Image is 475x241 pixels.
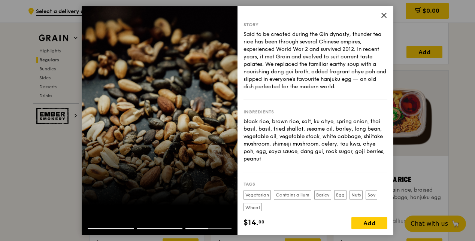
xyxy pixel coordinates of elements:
div: Said to be created during the Qin dynasty, thunder tea rice has been through several Chinese empi... [243,31,387,91]
label: Soy [366,190,377,200]
span: 00 [258,219,264,225]
div: black rice, brown rice, salt, ku chye, spring onion, thai basil, basil, fried shallot, sesame oil... [243,118,387,163]
label: Barley [314,190,331,200]
label: Wheat [243,203,262,213]
div: Ingredients [243,109,387,115]
div: Story [243,22,387,28]
label: Egg [334,190,347,200]
label: Nuts [350,190,363,200]
span: $14. [243,217,258,228]
div: Tags [243,181,387,187]
div: Add [351,217,387,229]
label: Vegetarian [243,190,271,200]
label: Contains allium [274,190,311,200]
